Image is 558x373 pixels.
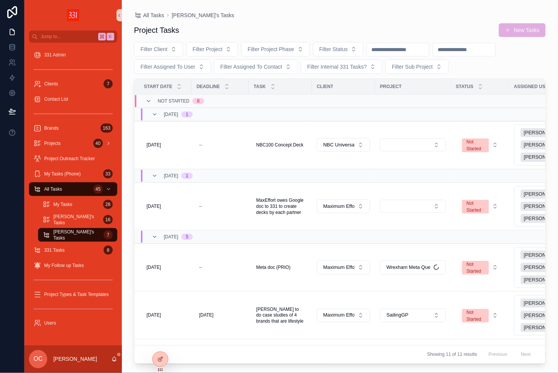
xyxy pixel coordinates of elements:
[141,63,195,71] span: Filter Assigned To User
[38,198,117,211] a: My Tasks28
[380,260,446,275] a: Select Button
[456,257,505,278] a: Select Button
[29,317,117,330] a: Users
[248,45,294,53] span: Filter Project Phase
[134,25,179,35] h1: Project Tasks
[44,140,61,146] span: Projects
[103,200,113,209] div: 28
[104,230,113,240] div: 7
[456,196,505,217] a: Select Button
[24,43,122,340] div: scrollable content
[317,138,370,152] button: Select Button
[456,344,504,365] button: Select Button
[186,42,238,56] button: Select Button
[34,355,43,364] span: OC
[29,182,117,196] a: All Tasks45
[44,320,56,326] span: Users
[199,203,202,209] div: --
[320,45,348,53] span: Filter Status
[164,234,178,240] span: [DATE]
[456,84,473,90] span: Status
[134,42,183,56] button: Select Button
[307,63,367,71] span: Filter Internal 331 Tasks?
[41,34,95,40] span: Jump to...
[323,203,355,210] span: Maximum Effort
[317,260,370,274] button: Select Button
[317,199,371,214] a: Select Button
[387,264,430,271] span: Wrexham Meta Quest
[323,312,355,319] span: Maximum Effort
[221,63,282,71] span: Filter Assigned To Contact
[53,214,100,226] span: [PERSON_NAME]'s Tasks
[144,200,187,212] a: [DATE]
[144,261,187,273] a: [DATE]
[193,45,223,53] span: Filter Project
[380,138,446,152] a: Select Button
[254,84,266,90] span: Task
[317,260,371,275] a: Select Button
[467,261,484,275] div: Not Started
[241,42,310,56] button: Select Button
[44,125,59,131] span: Brands
[467,200,484,214] div: Not Started
[107,34,114,40] span: K
[147,312,161,318] span: [DATE]
[186,234,189,240] div: 5
[93,139,103,148] div: 40
[323,264,355,271] span: Maximum Effort
[196,261,244,273] a: --
[53,229,101,241] span: [PERSON_NAME]'s Tasks
[256,264,291,270] span: Meta doc (PRIO)
[196,139,244,151] a: --
[392,63,433,71] span: Filter Sub Project
[214,59,298,74] button: Select Button
[44,186,62,192] span: All Tasks
[256,197,304,215] span: MaxEffort owes Google doc to 331 to create decks by each partner
[387,312,409,319] span: SailingGP
[427,352,477,358] span: Showing 11 of 11 results
[29,92,117,106] a: Contact List
[256,306,304,325] span: [PERSON_NAME] to do case studies of 4 brands that are lifestyle
[253,303,307,328] a: [PERSON_NAME] to do case studies of 4 brands that are lifestyle
[29,243,117,257] a: 331 Tasks8
[103,169,113,178] div: 33
[456,305,505,326] a: Select Button
[197,98,200,104] div: 8
[144,139,187,151] a: [DATE]
[147,264,161,270] span: [DATE]
[253,139,307,151] a: NBC100 Concept Deck
[44,81,58,87] span: Clients
[172,11,234,19] a: [PERSON_NAME]'s Tasks
[456,196,504,217] button: Select Button
[467,138,484,152] div: Not Started
[317,84,333,90] span: Client
[144,84,172,90] span: Start Date
[134,11,164,19] a: All Tasks
[256,142,304,148] span: NBC100 Concept Deck
[253,194,307,219] a: MaxEffort owes Google doc to 331 to create decks by each partner
[164,111,178,117] span: [DATE]
[514,84,552,90] span: Assigned User
[456,257,504,278] button: Select Button
[380,138,446,151] button: Select Button
[196,309,244,322] a: [DATE]
[143,11,164,19] span: All Tasks
[380,199,446,213] a: Select Button
[456,305,504,326] button: Select Button
[186,111,189,117] div: 1
[499,23,546,37] a: New Tasks
[158,98,189,104] span: Not Started
[93,185,103,194] div: 45
[199,264,202,270] div: --
[53,355,97,363] p: [PERSON_NAME]
[313,42,364,56] button: Select Button
[147,203,161,209] span: [DATE]
[253,261,307,273] a: Meta doc (PRIO)
[44,96,68,102] span: Contact List
[380,84,402,90] span: Project
[29,288,117,301] a: Project Types & Task Templates
[44,291,109,297] span: Project Types & Task Templates
[44,171,81,177] span: My Tasks (Phone)
[29,121,117,135] a: Brands163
